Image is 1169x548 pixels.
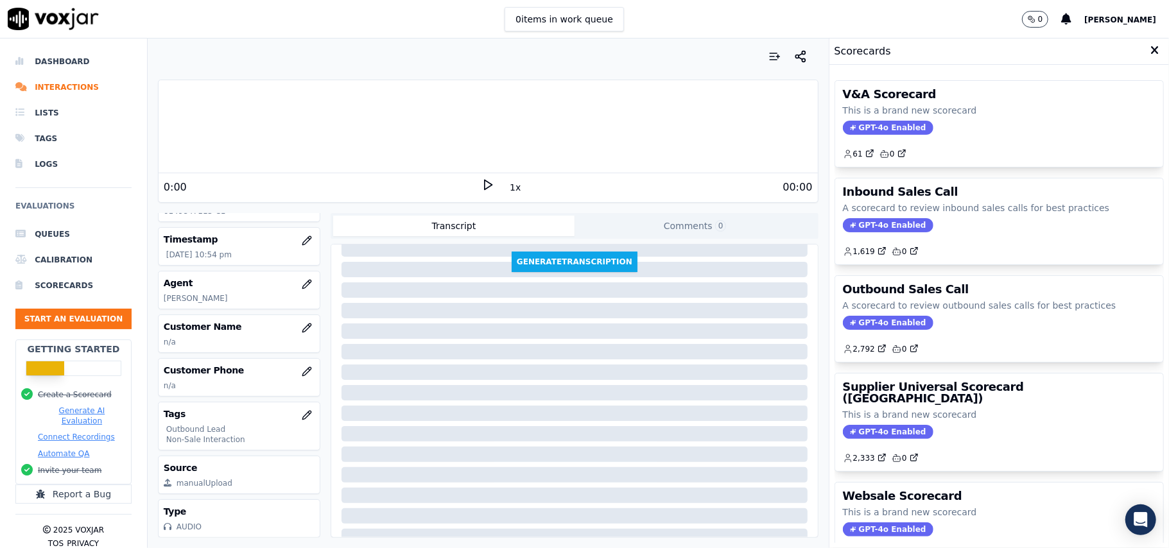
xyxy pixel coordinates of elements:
button: Report a Bug [15,484,132,504]
p: This is a brand new scorecard [843,506,1156,518]
h3: Source [164,461,315,474]
div: AUDIO [177,522,202,532]
p: n/a [164,381,315,391]
img: voxjar logo [8,8,99,30]
h3: Outbound Sales Call [843,284,1156,295]
span: GPT-4o Enabled [843,316,933,330]
button: Connect Recordings [38,432,115,442]
a: 2,333 [843,453,887,463]
div: 0:00 [164,180,187,195]
button: Create a Scorecard [38,390,112,400]
div: Open Intercom Messenger [1125,504,1156,535]
a: 0 [892,344,919,354]
p: A scorecard to review outbound sales calls for best practices [843,299,1156,312]
span: [PERSON_NAME] [1084,15,1156,24]
button: Automate QA [38,449,89,459]
h3: Type [164,505,315,518]
h6: Evaluations [15,198,132,221]
h3: Tags [164,407,315,420]
p: [PERSON_NAME] [164,293,315,304]
h3: Inbound Sales Call [843,186,1156,198]
button: Comments [575,216,816,236]
button: 0 [1022,11,1049,28]
a: Scorecards [15,273,132,298]
button: Generate AI Evaluation [38,406,126,426]
button: Transcript [333,216,575,236]
h3: Customer Name [164,320,315,333]
a: Tags [15,126,132,151]
p: This is a brand new scorecard [843,408,1156,421]
p: n/a [164,337,315,347]
p: A scorecard to review inbound sales calls for best practices [843,201,1156,214]
a: 61 [843,149,874,159]
a: 1,619 [843,246,887,257]
p: 2025 Voxjar [53,525,104,535]
button: 1,619 [843,246,892,257]
h2: Getting Started [27,343,119,355]
span: 0 [715,220,727,232]
span: GPT-4o Enabled [843,121,933,135]
span: GPT-4o Enabled [843,218,933,232]
a: Interactions [15,74,132,100]
h3: Timestamp [164,233,315,246]
p: This is a brand new scorecard [843,104,1156,117]
p: [DATE] 10:54 pm [166,250,315,260]
p: 0 [1038,14,1043,24]
button: 0items in work queue [505,7,624,31]
button: 1x [507,178,523,196]
p: Outbound Lead [166,424,315,434]
button: [PERSON_NAME] [1084,12,1169,27]
button: 2,333 [843,453,892,463]
a: Calibration [15,247,132,273]
a: 2,792 [843,344,887,354]
h3: Customer Phone [164,364,315,377]
h3: Websale Scorecard [843,490,1156,502]
div: manualUpload [177,478,232,488]
button: Invite your team [38,465,101,475]
a: Queues [15,221,132,247]
h3: Agent [164,277,315,289]
button: 61 [843,149,879,159]
button: 2,792 [843,344,892,354]
span: GPT-4o Enabled [843,522,933,536]
div: 00:00 [783,180,812,195]
h3: V&A Scorecard [843,89,1156,100]
div: Scorecards [829,39,1169,65]
a: 0 [879,149,906,159]
a: 0 [892,246,919,257]
button: GenerateTranscription [512,252,637,272]
button: 0 [1022,11,1062,28]
button: Start an Evaluation [15,309,132,329]
a: 0 [892,453,919,463]
span: GPT-4o Enabled [843,425,933,439]
a: Lists [15,100,132,126]
a: Logs [15,151,132,177]
p: Non-Sale Interaction [166,434,315,445]
a: Dashboard [15,49,132,74]
h3: Supplier Universal Scorecard ([GEOGRAPHIC_DATA]) [843,381,1156,404]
